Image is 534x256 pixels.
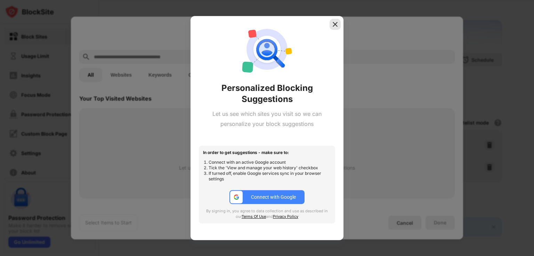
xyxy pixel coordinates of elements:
[251,194,296,200] div: Connect with Google
[209,165,331,171] li: Tick the 'View and manage your web history' checkbox
[266,214,273,219] span: and
[203,150,331,155] div: In order to get suggestions - make sure to:
[242,24,292,74] img: personal-suggestions.svg
[242,214,266,219] a: Terms Of Use
[199,83,335,105] div: Personalized Blocking Suggestions
[229,190,305,204] button: google-icConnect with Google
[199,109,335,129] div: Let us see which sites you visit so we can personalize your block suggestions
[209,160,331,165] li: Connect with an active Google account
[206,208,328,219] span: By signing in, you agree to data collection and use as described in our
[233,194,240,200] img: google-ic
[209,171,331,182] li: If turned off, enable Google services sync in your browser settings
[273,214,298,219] a: Privacy Policy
